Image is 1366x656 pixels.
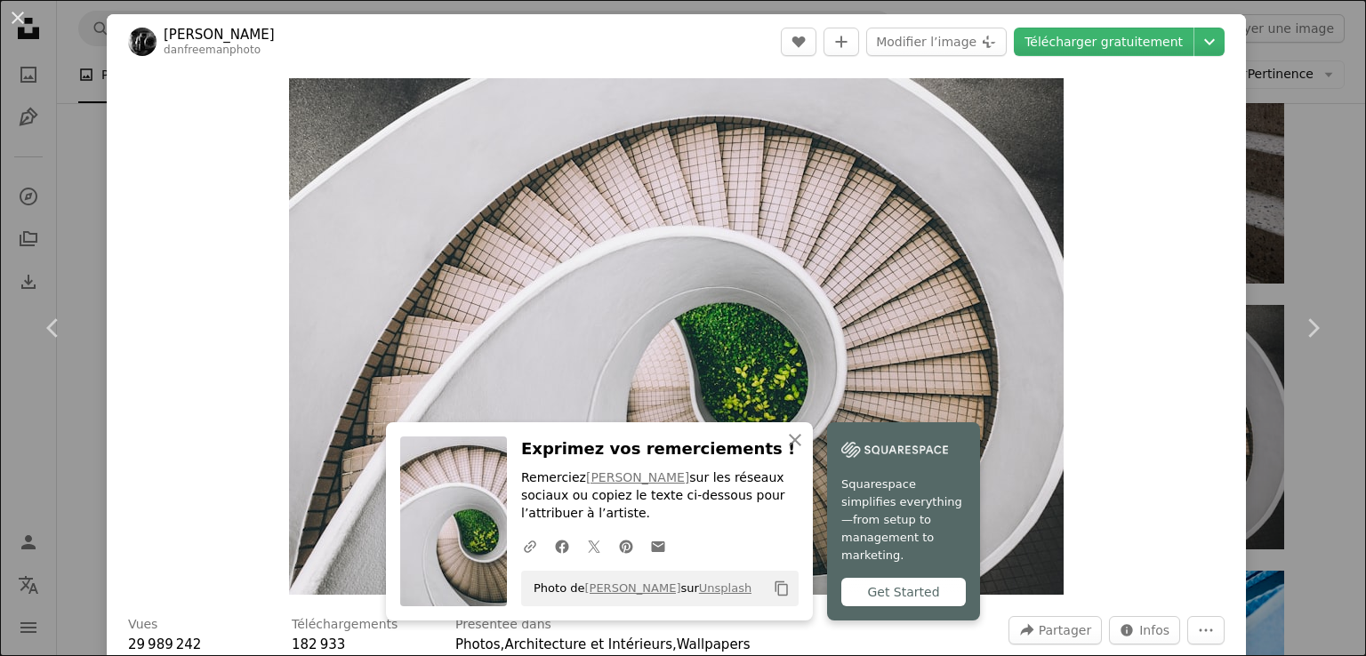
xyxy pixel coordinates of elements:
[289,78,1064,595] button: Zoom sur cette image
[841,436,948,463] img: file-1747939142011-51e5cc87e3c9
[672,636,677,652] span: ,
[455,616,551,634] h3: Présentée dans
[546,528,578,564] a: Partagez-leFacebook
[128,636,201,652] span: 29 989 242
[841,578,966,606] div: Get Started
[1109,616,1180,644] button: Statistiques de cette image
[1008,616,1102,644] button: Partager cette image
[841,476,966,564] span: Squarespace simplifies everything—from setup to management to marketing.
[164,44,261,56] a: danfreemanphoto
[521,469,799,523] p: Remerciez sur les réseaux sociaux ou copiez le texte ci-dessous pour l’attribuer à l’artiste.
[128,616,157,634] h3: Vues
[699,581,751,595] a: Unsplash
[642,528,674,564] a: Partager par mail
[1139,617,1169,644] span: Infos
[1259,243,1366,413] a: Suivant
[455,636,501,652] a: Photos
[578,528,610,564] a: Partagez-leTwitter
[521,436,799,462] h3: Exprimez vos remerciements !
[1014,28,1193,56] a: Télécharger gratuitement
[289,78,1064,595] img: Escaliers en colimaçon en béton blanc et brun
[501,636,505,652] span: ,
[1039,617,1091,644] span: Partager
[827,422,980,620] a: Squarespace simplifies everything—from setup to management to marketing.Get Started
[1194,28,1225,56] button: Choisissez la taille de téléchargement
[781,28,816,56] button: J’aime
[824,28,859,56] button: Ajouter à la collection
[584,581,680,595] a: [PERSON_NAME]
[610,528,642,564] a: Partagez-lePinterest
[292,636,345,652] span: 182 933
[128,28,157,56] img: Accéder au profil de Dan Freeman
[1187,616,1225,644] button: Plus d’actions
[525,574,751,603] span: Photo de sur
[866,28,1007,56] button: Modifier l’image
[504,636,672,652] a: Architecture et Intérieurs
[164,26,275,44] a: [PERSON_NAME]
[292,616,398,634] h3: Téléchargements
[677,636,751,652] a: Wallpapers
[767,573,797,604] button: Copier dans le presse-papier
[586,470,689,484] a: [PERSON_NAME]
